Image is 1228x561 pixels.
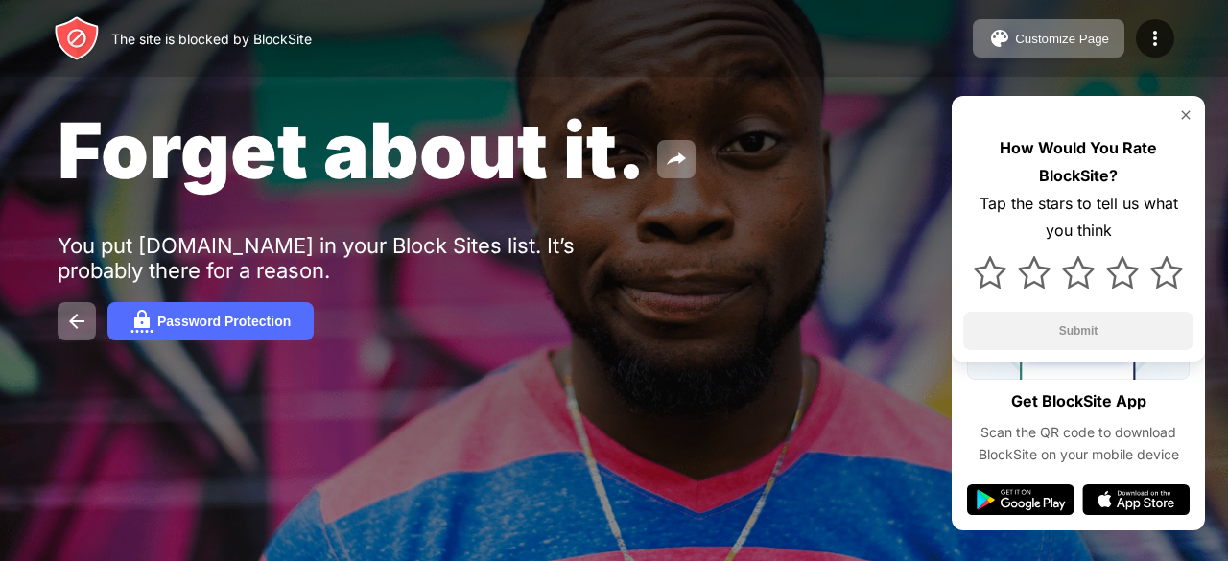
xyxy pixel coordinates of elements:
[963,312,1193,350] button: Submit
[130,310,153,333] img: password.svg
[1062,256,1095,289] img: star.svg
[1018,256,1051,289] img: star.svg
[54,15,100,61] img: header-logo.svg
[967,484,1074,515] img: google-play.svg
[157,314,291,329] div: Password Protection
[58,233,650,283] div: You put [DOMAIN_NAME] in your Block Sites list. It’s probably there for a reason.
[1150,256,1183,289] img: star.svg
[65,310,88,333] img: back.svg
[111,31,312,47] div: The site is blocked by BlockSite
[1082,484,1190,515] img: app-store.svg
[988,27,1011,50] img: pallet.svg
[1144,27,1167,50] img: menu-icon.svg
[1178,107,1193,123] img: rate-us-close.svg
[1015,32,1109,46] div: Customize Page
[1106,256,1139,289] img: star.svg
[963,134,1193,190] div: How Would You Rate BlockSite?
[963,190,1193,245] div: Tap the stars to tell us what you think
[973,19,1124,58] button: Customize Page
[974,256,1006,289] img: star.svg
[665,148,688,171] img: share.svg
[107,302,314,340] button: Password Protection
[58,104,646,197] span: Forget about it.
